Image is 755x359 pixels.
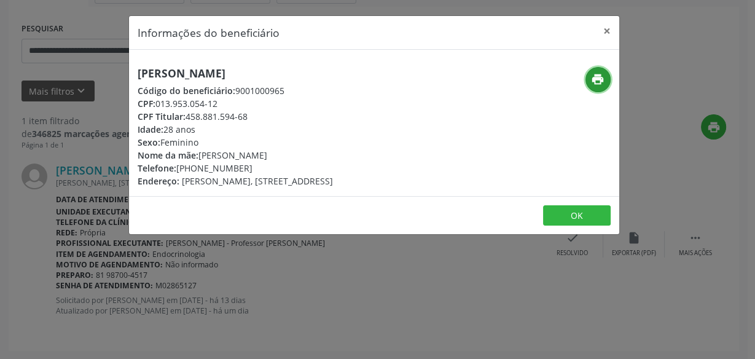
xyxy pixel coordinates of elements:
span: [PERSON_NAME], [STREET_ADDRESS] [182,175,333,187]
span: CPF Titular: [138,111,186,122]
button: print [585,67,611,92]
span: Endereço: [138,175,179,187]
div: 28 anos [138,123,333,136]
h5: [PERSON_NAME] [138,67,333,80]
span: Idade: [138,124,163,135]
span: Sexo: [138,136,160,148]
span: CPF: [138,98,155,109]
div: [PHONE_NUMBER] [138,162,333,175]
div: 9001000965 [138,84,333,97]
span: Código do beneficiário: [138,85,235,97]
i: print [591,73,604,86]
div: [PERSON_NAME] [138,149,333,162]
div: Feminino [138,136,333,149]
button: OK [543,205,611,226]
button: Close [595,16,619,46]
div: 013.953.054-12 [138,97,333,110]
h5: Informações do beneficiário [138,25,280,41]
div: 458.881.594-68 [138,110,333,123]
span: Nome da mãe: [138,149,198,161]
span: Telefone: [138,162,176,174]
